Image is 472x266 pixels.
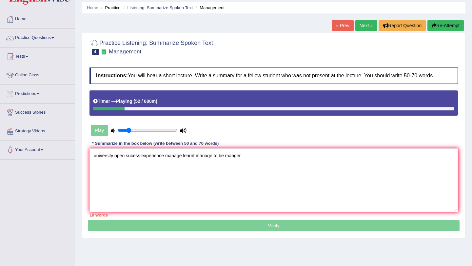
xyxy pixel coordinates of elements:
[0,66,75,83] a: Online Class
[355,20,377,31] a: Next »
[156,99,157,104] b: )
[89,140,221,146] div: * Summarize in the box below (write between 50 and 70 words)
[194,5,225,11] li: Management
[0,29,75,45] a: Practice Questions
[127,5,193,10] a: Listening: Summarize Spoken Text
[100,49,107,55] small: Exam occurring question
[427,20,464,31] button: Re-Attempt
[0,104,75,120] a: Success Stories
[379,20,426,31] button: Report Question
[332,20,353,31] a: « Prev
[92,49,99,55] span: 4
[0,47,75,64] a: Tests
[89,38,213,55] h2: Practice Listening: Summarize Spoken Text
[96,73,128,78] b: Instructions:
[0,10,75,27] a: Home
[89,212,458,218] div: 10 words
[135,99,156,104] b: 52 / 600m
[109,48,141,55] small: Management
[87,5,98,10] a: Home
[89,67,458,84] h4: You will hear a short lecture. Write a summary for a fellow student who was not present at the le...
[0,141,75,157] a: Your Account
[133,99,135,104] b: (
[116,99,132,104] b: Playing
[93,99,157,104] h5: Timer —
[0,85,75,101] a: Predictions
[99,5,120,11] li: Practice
[0,122,75,139] a: Strategy Videos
